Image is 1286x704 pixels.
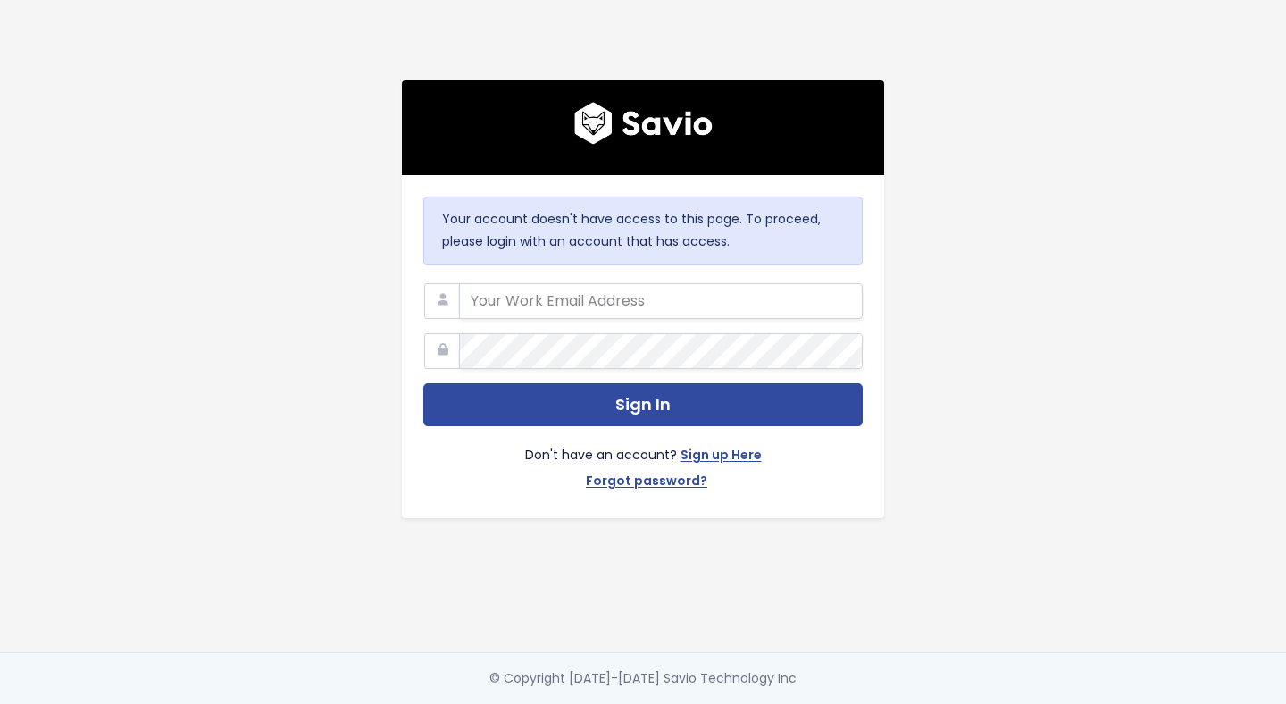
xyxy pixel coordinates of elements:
[423,426,863,496] div: Don't have an account?
[586,470,707,496] a: Forgot password?
[459,283,863,319] input: Your Work Email Address
[442,208,844,253] p: Your account doesn't have access to this page. To proceed, please login with an account that has ...
[489,667,797,690] div: © Copyright [DATE]-[DATE] Savio Technology Inc
[423,383,863,427] button: Sign In
[681,444,762,470] a: Sign up Here
[574,102,713,145] img: logo600x187.a314fd40982d.png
